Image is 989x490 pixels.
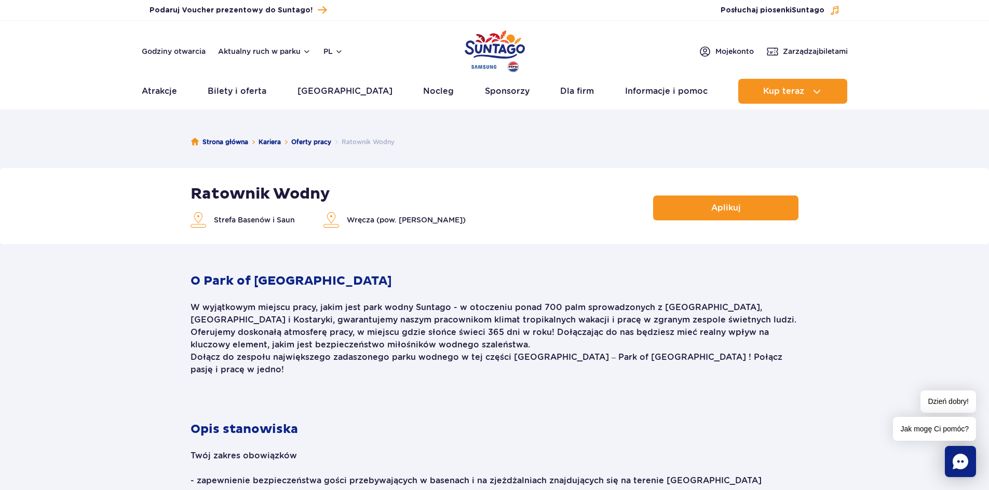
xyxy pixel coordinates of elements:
h2: O Park of [GEOGRAPHIC_DATA] [191,257,798,289]
span: Moje konto [715,46,754,57]
span: Podaruj Voucher prezentowy do Suntago! [150,5,313,16]
a: Nocleg [423,79,454,104]
p: W wyjątkowym miejscu pracy, jakim jest park wodny Suntago - w otoczeniu ponad 700 palm sprowadzon... [191,301,798,376]
a: Dla firm [560,79,594,104]
p: - zapewnienie bezpieczeństwa gości przebywających w basenach i na zjeżdżalniach znajdujących się ... [191,474,798,487]
a: Mojekonto [699,45,754,58]
li: Strefa Basenów i Saun [191,212,295,228]
span: Suntago [792,7,824,14]
a: Oferty pracy [291,137,331,147]
img: localization [191,212,206,228]
span: Kup teraz [763,87,804,96]
a: Kariera [259,137,281,147]
button: Kup teraz [738,79,847,104]
a: Bilety i oferta [208,79,266,104]
p: Aplikuj [711,203,741,213]
span: Posłuchaj piosenki [721,5,824,16]
li: Wręcza (pow. [PERSON_NAME]) [323,212,466,228]
a: Aplikuj [653,195,798,220]
a: Informacje i pomoc [625,79,708,104]
button: Posłuchaj piosenkiSuntago [721,5,840,16]
button: Aktualny ruch w parku [218,47,311,55]
li: Ratownik Wodny [331,137,395,147]
a: Sponsorzy [485,79,530,104]
button: pl [323,46,343,57]
img: localization [323,212,339,228]
a: Strona główna [191,137,248,147]
a: Zarządzajbiletami [766,45,848,58]
span: Dzień dobry! [920,390,976,413]
h1: Ratownik Wodny [191,185,466,203]
div: Chat [945,446,976,477]
a: [GEOGRAPHIC_DATA] [297,79,392,104]
span: Zarządzaj biletami [783,46,848,57]
a: Godziny otwarcia [142,46,206,57]
span: Jak mogę Ci pomóc? [893,417,976,441]
a: Park of Poland [465,26,525,74]
a: Podaruj Voucher prezentowy do Suntago! [150,3,327,17]
h3: Opis stanowiska [191,388,798,437]
a: Atrakcje [142,79,177,104]
p: Twój zakres obowiązków [191,450,798,462]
